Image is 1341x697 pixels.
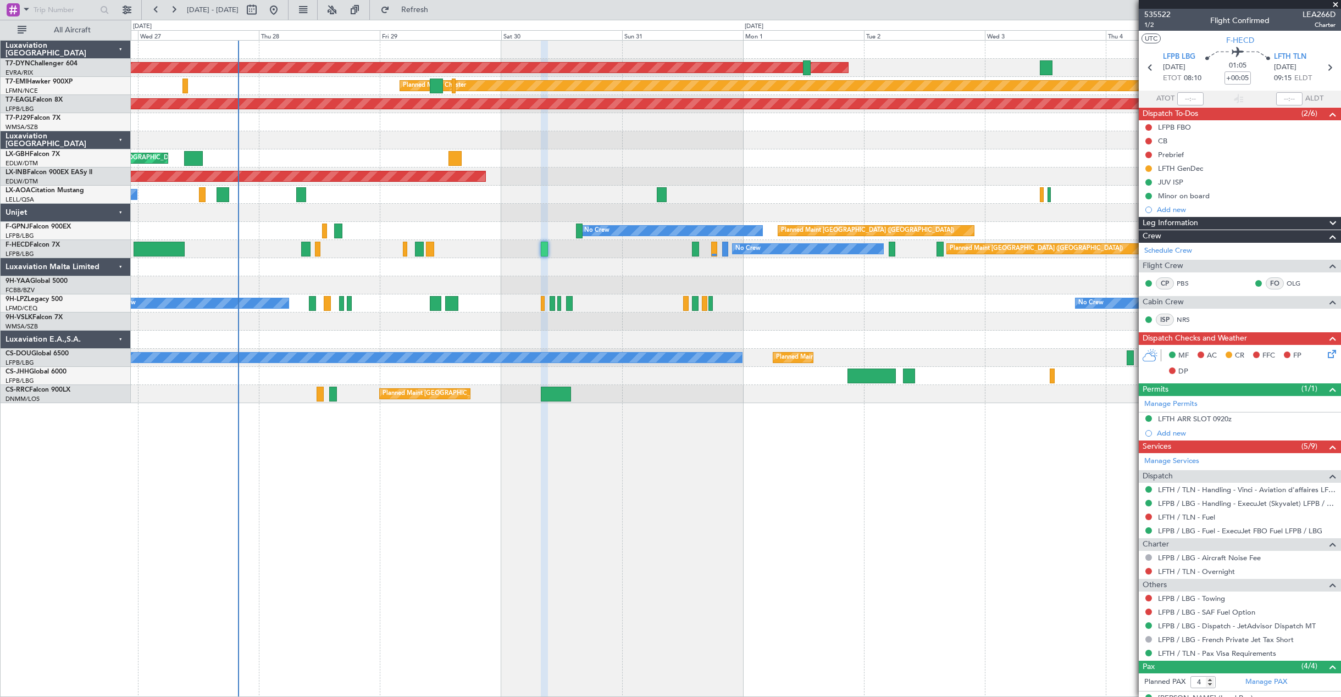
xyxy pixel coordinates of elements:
[187,5,239,15] span: [DATE] - [DATE]
[5,369,29,375] span: CS-JHH
[5,350,31,357] span: CS-DOU
[5,387,29,393] span: CS-RRC
[501,30,622,40] div: Sat 30
[1235,350,1244,361] span: CR
[1143,332,1247,345] span: Dispatch Checks and Weather
[5,304,37,313] a: LFMD/CEQ
[5,60,77,67] a: T7-DYNChallenger 604
[380,30,501,40] div: Fri 29
[1207,350,1217,361] span: AC
[12,21,119,39] button: All Aircraft
[1293,350,1301,361] span: FP
[1143,661,1155,673] span: Pax
[383,386,556,402] div: Planned Maint [GEOGRAPHIC_DATA] ([GEOGRAPHIC_DATA])
[1106,30,1227,40] div: Thu 4
[1158,512,1215,522] a: LFTH / TLN - Fuel
[5,296,63,303] a: 9H-LPZLegacy 500
[5,115,60,121] a: T7-PJ29Falcon 7X
[1274,73,1292,84] span: 09:15
[5,387,70,393] a: CS-RRCFalcon 900LX
[1144,9,1171,20] span: 535522
[1144,399,1198,410] a: Manage Permits
[1177,315,1201,325] a: NRS
[1143,440,1171,453] span: Services
[1158,621,1316,631] a: LFPB / LBG - Dispatch - JetAdvisor Dispatch MT
[5,79,73,85] a: T7-EMIHawker 900XP
[1157,428,1336,438] div: Add new
[5,322,38,331] a: WMSA/SZB
[1177,278,1201,288] a: PBS
[1245,677,1287,688] a: Manage PAX
[1158,635,1294,644] a: LFPB / LBG - French Private Jet Tax Short
[1301,660,1317,672] span: (4/4)
[985,30,1106,40] div: Wed 3
[5,151,60,158] a: LX-GBHFalcon 7X
[5,97,63,103] a: T7-EAGLFalcon 8X
[5,115,30,121] span: T7-PJ29
[1158,553,1261,562] a: LFPB / LBG - Aircraft Noise Fee
[5,359,34,367] a: LFPB/LBG
[781,222,954,239] div: Planned Maint [GEOGRAPHIC_DATA] ([GEOGRAPHIC_DATA])
[5,60,30,67] span: T7-DYN
[1143,579,1167,592] span: Others
[950,241,1123,257] div: Planned Maint [GEOGRAPHIC_DATA] ([GEOGRAPHIC_DATA])
[1163,62,1185,73] span: [DATE]
[622,30,743,40] div: Sun 31
[1143,217,1198,230] span: Leg Information
[34,2,97,18] input: Trip Number
[5,87,38,95] a: LFMN/NCE
[5,187,31,194] span: LX-AOA
[864,30,985,40] div: Tue 2
[1158,164,1203,173] div: LFTH GenDec
[1158,122,1191,132] div: LFPB FBO
[5,242,60,248] a: F-HECDFalcon 7X
[1303,9,1336,20] span: LEA266D
[1305,93,1323,104] span: ALDT
[1143,538,1169,551] span: Charter
[776,349,949,366] div: Planned Maint [GEOGRAPHIC_DATA] ([GEOGRAPHIC_DATA])
[1078,295,1104,311] div: No Crew
[1274,62,1296,73] span: [DATE]
[5,105,34,113] a: LFPB/LBG
[745,22,763,31] div: [DATE]
[5,314,32,321] span: 9H-VSLK
[1158,177,1183,187] div: JUV ISP
[1303,20,1336,30] span: Charter
[5,224,71,230] a: F-GPNJFalcon 900EX
[1143,470,1173,483] span: Dispatch
[5,232,34,240] a: LFPB/LBG
[5,278,30,285] span: 9H-YAA
[1158,136,1167,146] div: CB
[1178,350,1189,361] span: MF
[1287,278,1311,288] a: OLG
[5,242,30,248] span: F-HECD
[1144,456,1199,467] a: Manage Services
[1141,34,1161,43] button: UTC
[5,250,34,258] a: LFPB/LBG
[5,169,92,176] a: LX-INBFalcon 900EX EASy II
[1178,366,1188,377] span: DP
[1301,440,1317,452] span: (5/9)
[1143,383,1168,396] span: Permits
[1156,93,1174,104] span: ATOT
[1163,73,1181,84] span: ETOT
[259,30,380,40] div: Thu 28
[5,187,84,194] a: LX-AOACitation Mustang
[1143,296,1184,309] span: Cabin Crew
[5,377,34,385] a: LFPB/LBG
[5,169,27,176] span: LX-INB
[375,1,441,19] button: Refresh
[1301,108,1317,119] span: (2/6)
[1158,526,1322,536] a: LFPB / LBG - Fuel - ExecuJet FBO Fuel LFPB / LBG
[5,350,69,357] a: CS-DOUGlobal 6500
[1229,60,1246,71] span: 01:05
[1156,314,1174,326] div: ISP
[138,30,259,40] div: Wed 27
[5,286,35,294] a: FCBB/BZV
[1184,73,1201,84] span: 08:10
[5,177,38,186] a: EDLW/DTM
[5,79,27,85] span: T7-EMI
[1144,677,1185,688] label: Planned PAX
[735,241,761,257] div: No Crew
[1143,230,1161,243] span: Crew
